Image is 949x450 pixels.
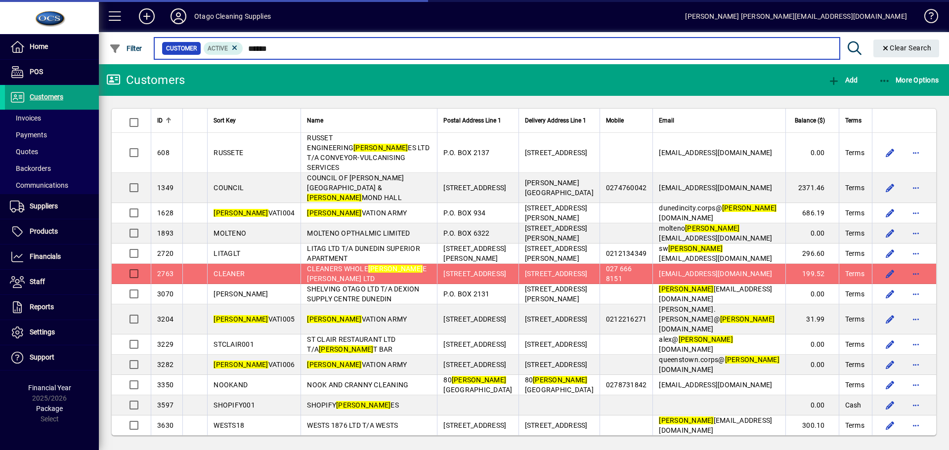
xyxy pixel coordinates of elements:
[307,401,399,409] span: SHOPIFY ES
[157,381,173,389] span: 3350
[214,421,244,429] span: WESTS18
[10,164,51,172] span: Backorders
[157,290,173,298] span: 3070
[307,361,407,368] span: VATION ARMY
[5,160,99,177] a: Backorders
[845,115,862,126] span: Terms
[5,270,99,294] a: Staff
[525,179,594,197] span: [PERSON_NAME][GEOGRAPHIC_DATA]
[307,209,407,217] span: VATION ARMY
[785,304,839,334] td: 31.99
[668,245,723,252] em: [PERSON_NAME]
[157,149,170,157] span: 608
[659,270,772,278] span: [EMAIL_ADDRESS][DOMAIN_NAME]
[163,7,194,25] button: Profile
[443,184,506,192] span: [STREET_ADDRESS]
[307,229,410,237] span: MOLTENO OPTHALMIC LIMITED
[157,315,173,323] span: 3204
[908,205,924,221] button: More options
[353,144,408,152] em: [PERSON_NAME]
[659,285,713,293] em: [PERSON_NAME]
[214,115,236,126] span: Sort Key
[443,115,501,126] span: Postal Address Line 1
[157,361,173,368] span: 3282
[157,115,176,126] div: ID
[882,245,898,261] button: Edit
[30,227,58,235] span: Products
[452,376,506,384] em: [PERSON_NAME]
[443,270,506,278] span: [STREET_ADDRESS]
[917,2,937,34] a: Knowledge Base
[307,381,408,389] span: NOOK AND CRANNY CLEANING
[525,315,588,323] span: [STREET_ADDRESS]
[525,149,588,157] span: [STREET_ADDRESS]
[606,265,632,283] span: 027 666 8151
[606,184,647,192] span: 0274760042
[214,381,248,389] span: NOOKAND
[659,184,772,192] span: [EMAIL_ADDRESS][DOMAIN_NAME]
[606,249,647,257] span: 0212134349
[882,377,898,393] button: Edit
[307,245,420,262] span: LITAG LTD T/A DUNEDIN SUPERIOR APARTMENT
[30,328,55,336] span: Settings
[214,149,243,157] span: RUSSETE
[908,286,924,302] button: More options
[825,71,860,89] button: Add
[845,360,864,369] span: Terms
[785,395,839,415] td: 0.00
[845,248,864,258] span: Terms
[5,60,99,84] a: POS
[30,68,43,76] span: POS
[307,315,361,323] em: [PERSON_NAME]
[214,249,240,257] span: LITAGLT
[659,356,779,373] span: queenstown.corps@ [DOMAIN_NAME]
[606,315,647,323] span: 0212216271
[795,115,825,126] span: Balance ($)
[336,401,390,409] em: [PERSON_NAME]
[725,356,779,364] em: [PERSON_NAME]
[845,420,864,430] span: Terms
[166,43,197,53] span: Customer
[443,229,489,237] span: P.O. BOX 6322
[131,7,163,25] button: Add
[307,194,361,202] em: [PERSON_NAME]
[525,421,588,429] span: [STREET_ADDRESS]
[685,8,907,24] div: [PERSON_NAME] [PERSON_NAME][EMAIL_ADDRESS][DOMAIN_NAME]
[10,148,38,156] span: Quotes
[785,264,839,284] td: 199.52
[307,174,404,202] span: COUNCIL OF [PERSON_NAME][GEOGRAPHIC_DATA] & MOND HALL
[879,76,939,84] span: More Options
[307,134,430,171] span: RUSSET ENGINEERING ES LTD T/A CONVEYOR-VULCANISING SERVICES
[157,184,173,192] span: 1349
[10,114,41,122] span: Invoices
[908,225,924,241] button: More options
[881,44,932,52] span: Clear Search
[845,289,864,299] span: Terms
[785,334,839,355] td: 0.00
[785,284,839,304] td: 0.00
[722,204,776,212] em: [PERSON_NAME]
[208,45,228,52] span: Active
[307,115,431,126] div: Name
[659,245,772,262] span: sw [EMAIL_ADDRESS][DOMAIN_NAME]
[828,76,858,84] span: Add
[214,290,268,298] span: [PERSON_NAME]
[882,225,898,241] button: Edit
[106,72,185,88] div: Customers
[882,397,898,413] button: Edit
[845,183,864,193] span: Terms
[107,40,145,57] button: Filter
[876,71,942,89] button: More Options
[606,381,647,389] span: 0278731842
[882,357,898,372] button: Edit
[845,380,864,390] span: Terms
[659,224,772,242] span: molteno [EMAIL_ADDRESS][DOMAIN_NAME]
[443,421,506,429] span: [STREET_ADDRESS]
[443,376,512,394] span: 80 [GEOGRAPHIC_DATA]
[5,177,99,194] a: Communications
[5,345,99,370] a: Support
[882,311,898,327] button: Edit
[845,314,864,324] span: Terms
[214,315,268,323] em: [PERSON_NAME]
[5,143,99,160] a: Quotes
